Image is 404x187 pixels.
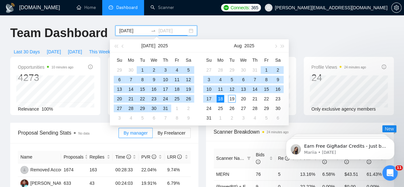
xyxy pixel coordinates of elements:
[173,76,181,83] div: 11
[116,66,123,74] div: 29
[127,66,135,74] div: 30
[234,39,242,52] button: Aug
[276,125,404,170] iframe: Intercom notifications message
[137,94,148,104] td: 2025-07-22
[162,85,169,93] div: 17
[217,76,224,83] div: 4
[167,154,182,160] span: LRR
[185,76,192,83] div: 12
[139,105,146,112] div: 29
[274,114,282,122] div: 6
[249,75,261,84] td: 2025-08-07
[344,66,366,69] time: 24 minutes ago
[137,113,148,123] td: 2025-08-05
[240,95,247,103] div: 20
[261,65,272,75] td: 2025-08-01
[275,168,297,180] td: 5
[253,168,275,180] td: 76
[61,163,87,177] td: 1674
[148,94,160,104] td: 2025-07-23
[158,27,187,34] input: End date
[114,104,125,113] td: 2025-07-27
[261,94,272,104] td: 2025-08-22
[173,114,181,122] div: 8
[217,114,224,122] div: 1
[78,132,89,135] span: No data
[115,154,131,160] span: Time
[183,65,194,75] td: 2025-07-05
[150,5,174,10] a: searchScanner
[231,4,250,11] span: Connects:
[256,152,264,164] span: Bids
[148,65,160,75] td: 2025-07-02
[162,114,169,122] div: 7
[263,66,270,74] div: 1
[171,104,183,113] td: 2025-08-01
[127,76,135,83] div: 7
[311,63,366,71] span: Profile Views
[311,72,366,84] div: 24
[203,55,215,65] th: Su
[160,65,171,75] td: 2025-07-03
[148,104,160,113] td: 2025-07-30
[18,151,61,163] th: Name
[64,153,83,160] span: Proposals
[125,94,137,104] td: 2025-07-21
[114,55,125,65] th: Su
[116,85,123,93] div: 13
[141,39,155,52] button: [DATE]
[42,106,53,112] span: 100%
[87,163,113,177] td: 163
[391,5,401,10] a: setting
[148,113,160,123] td: 2025-08-06
[272,65,284,75] td: 2025-08-02
[87,151,113,163] th: Replies
[240,66,247,74] div: 30
[88,65,93,69] span: info-circle
[77,5,96,10] a: homeHome
[65,47,86,57] button: [DATE]
[217,66,224,74] div: 28
[238,55,249,65] th: We
[30,166,67,173] div: Removed Account
[217,105,224,112] div: 25
[183,94,194,104] td: 2025-07-26
[215,94,226,104] td: 2025-08-18
[137,84,148,94] td: 2025-07-15
[382,165,398,181] iframe: Intercom live chat
[263,76,270,83] div: 8
[226,55,238,65] th: Tu
[263,85,270,93] div: 15
[251,4,258,11] span: 365
[160,113,171,123] td: 2025-08-07
[263,105,270,112] div: 29
[205,76,213,83] div: 3
[238,65,249,75] td: 2025-07-30
[216,156,246,161] span: Scanner Name
[263,95,270,103] div: 22
[228,95,236,103] div: 19
[226,104,238,113] td: 2025-08-26
[251,95,259,103] div: 21
[125,104,137,113] td: 2025-07-28
[251,76,259,83] div: 7
[173,85,181,93] div: 18
[183,55,194,65] th: Sa
[217,95,224,103] div: 18
[185,66,192,74] div: 5
[183,104,194,113] td: 2025-08-02
[251,85,259,93] div: 14
[249,104,261,113] td: 2025-08-28
[171,94,183,104] td: 2025-07-25
[148,84,160,94] td: 2025-07-16
[205,66,213,74] div: 27
[171,75,183,84] td: 2025-07-11
[274,95,282,103] div: 23
[249,84,261,94] td: 2025-08-14
[274,105,282,112] div: 30
[162,66,169,74] div: 3
[238,94,249,104] td: 2025-08-20
[160,84,171,94] td: 2025-07-17
[215,65,226,75] td: 2025-07-28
